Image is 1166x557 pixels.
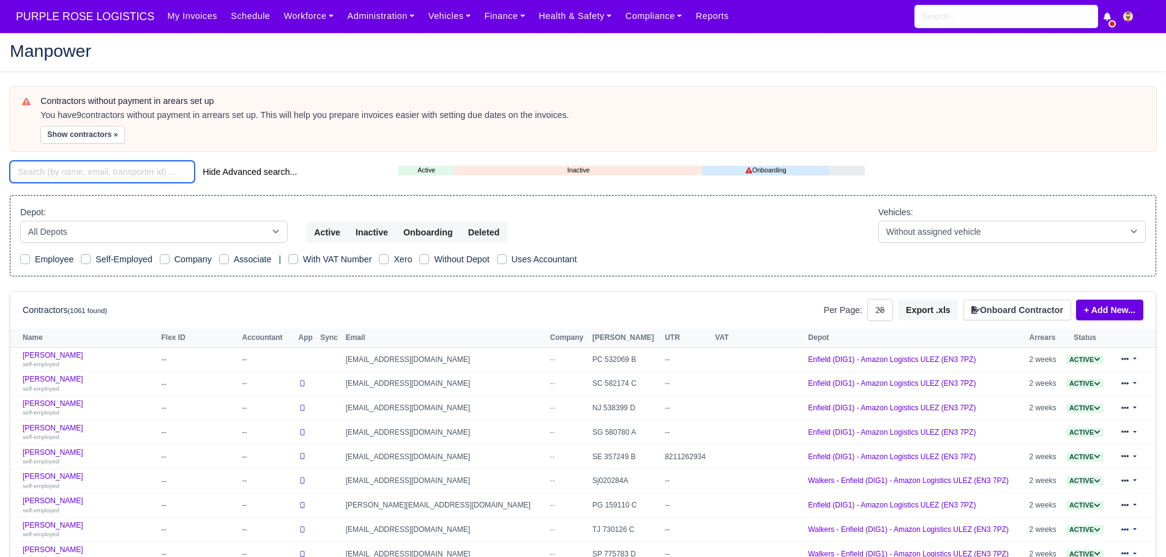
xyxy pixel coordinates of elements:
[550,476,555,485] span: --
[619,4,689,28] a: Compliance
[589,493,662,518] td: PG 159110 C
[1026,493,1062,518] td: 2 weeks
[662,493,712,518] td: --
[239,420,296,444] td: --
[422,4,478,28] a: Vehicles
[95,253,152,267] label: Self-Employed
[589,396,662,421] td: NJ 538399 D
[550,501,555,509] span: --
[1066,452,1104,462] span: Active
[808,501,976,509] a: Enfield (DIG1) - Amazon Logistics ULEZ (EN3 7PZ)
[317,329,342,347] th: Sync
[477,4,532,28] a: Finance
[303,253,372,267] label: With VAT Number
[662,396,712,421] td: --
[277,4,341,28] a: Workforce
[1071,300,1143,320] div: + Add New...
[1026,372,1062,396] td: 2 weeks
[343,420,547,444] td: [EMAIL_ADDRESS][DOMAIN_NAME]
[1066,355,1104,364] span: Active
[343,444,547,469] td: [EMAIL_ADDRESS][DOMAIN_NAME]
[805,329,1026,347] th: Depot
[1066,525,1104,534] a: Active
[159,420,239,444] td: --
[239,444,296,469] td: --
[1026,396,1062,421] td: 2 weeks
[532,4,619,28] a: Health & Safety
[712,329,805,347] th: VAT
[159,329,239,347] th: Flex ID
[239,329,296,347] th: Accountant
[343,372,547,396] td: [EMAIL_ADDRESS][DOMAIN_NAME]
[20,205,46,219] label: Depot:
[159,372,239,396] td: --
[808,379,976,388] a: Enfield (DIG1) - Amazon Logistics ULEZ (EN3 7PZ)
[394,253,412,267] label: Xero
[824,303,862,317] label: Per Page:
[1026,469,1062,493] td: 2 weeks
[662,372,712,396] td: --
[23,351,155,369] a: [PERSON_NAME] self-employed
[159,518,239,542] td: --
[23,399,155,417] a: [PERSON_NAME] self-employed
[914,5,1098,28] input: Search...
[550,355,555,364] span: --
[1026,444,1062,469] td: 2 weeks
[159,444,239,469] td: --
[239,493,296,518] td: --
[23,385,59,392] small: self-employed
[808,355,976,364] a: Enfield (DIG1) - Amazon Logistics ULEZ (EN3 7PZ)
[343,329,547,347] th: Email
[10,42,1156,59] h2: Manpower
[547,329,589,347] th: Company
[808,452,976,461] a: Enfield (DIG1) - Amazon Logistics ULEZ (EN3 7PZ)
[40,126,125,144] button: Show contractors »
[234,253,272,267] label: Associate
[434,253,489,267] label: Without Depot
[455,165,702,175] a: Inactive
[589,420,662,444] td: SG 580780 A
[662,347,712,372] td: --
[589,444,662,469] td: SE 357249 B
[512,253,577,267] label: Uses Accountant
[808,476,1009,485] a: Walkers - Enfield (DIG1) - Amazon Logistics ULEZ (EN3 7PZ)
[1066,501,1104,509] a: Active
[550,452,555,461] span: --
[23,507,59,514] small: self-employed
[296,329,318,347] th: App
[239,396,296,421] td: --
[808,404,976,412] a: Enfield (DIG1) - Amazon Logistics ULEZ (EN3 7PZ)
[239,518,296,542] td: --
[224,4,277,28] a: Schedule
[23,375,155,393] a: [PERSON_NAME] self-employed
[1026,347,1062,372] td: 2 weeks
[589,372,662,396] td: SC 582174 C
[550,404,555,412] span: --
[702,165,830,175] a: Onboarding
[395,222,461,243] button: Onboarding
[23,472,155,490] a: [PERSON_NAME] self-employed
[159,396,239,421] td: --
[23,305,107,315] h6: Contractors
[662,444,712,469] td: 8211262934
[662,420,712,444] td: --
[68,307,108,314] small: (1061 found)
[23,458,59,465] small: self-employed
[343,469,547,493] td: [EMAIL_ADDRESS][DOMAIN_NAME]
[343,518,547,542] td: [EMAIL_ADDRESS][DOMAIN_NAME]
[23,448,155,466] a: [PERSON_NAME] self-employed
[239,372,296,396] td: --
[1066,404,1104,412] a: Active
[10,161,195,183] input: Search (by name, email, transporter id) ...
[1066,379,1104,388] span: Active
[898,300,959,320] button: Export .xls
[963,300,1071,320] button: Onboard Contractor
[35,253,73,267] label: Employee
[10,5,160,29] a: PURPLE ROSE LOGISTICS
[1026,518,1062,542] td: 2 weeks
[808,428,976,437] a: Enfield (DIG1) - Amazon Logistics ULEZ (EN3 7PZ)
[1061,329,1108,347] th: Status
[398,165,455,175] a: Active
[1066,476,1104,485] span: Active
